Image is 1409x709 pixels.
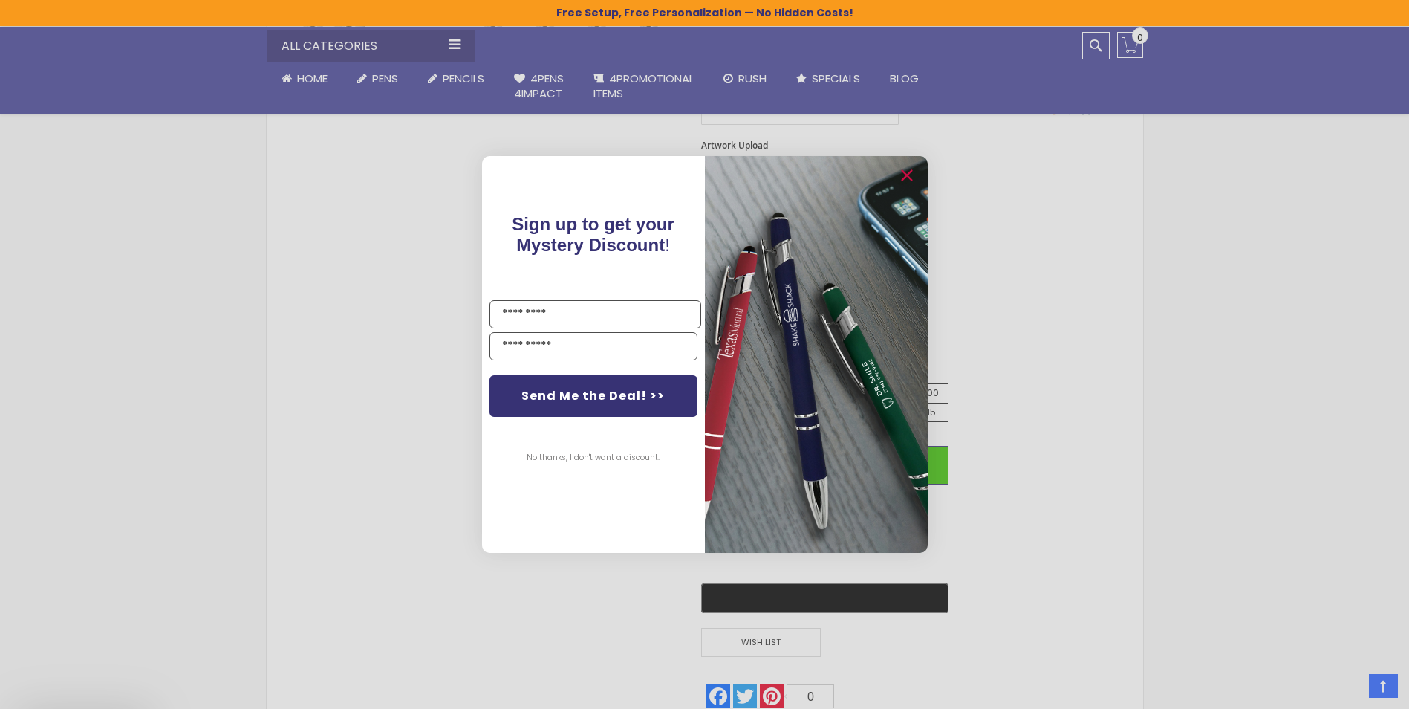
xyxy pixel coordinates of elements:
[519,439,667,476] button: No thanks, I don't want a discount.
[895,164,919,187] button: Close dialog
[512,214,674,255] span: !
[705,156,928,552] img: 081b18bf-2f98-4675-a917-09431eb06994.jpeg
[512,214,674,255] span: Sign up to get your Mystery Discount
[489,375,697,417] button: Send Me the Deal! >>
[489,332,697,360] input: YOUR EMAIL
[1286,669,1409,709] iframe: Google Customer Reviews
